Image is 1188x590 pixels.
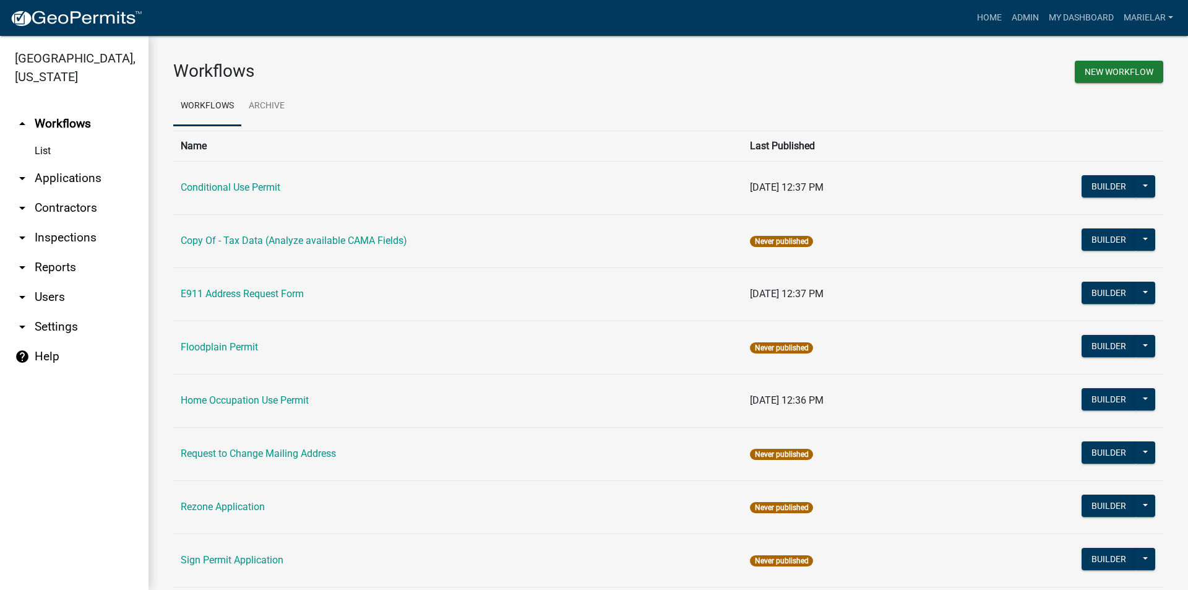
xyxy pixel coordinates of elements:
a: Home Occupation Use Permit [181,394,309,406]
a: Home [972,6,1007,30]
button: Builder [1082,388,1136,410]
button: Builder [1082,548,1136,570]
i: help [15,349,30,364]
span: Never published [750,236,812,247]
i: arrow_drop_down [15,230,30,245]
i: arrow_drop_down [15,260,30,275]
a: Request to Change Mailing Address [181,448,336,459]
span: Never published [750,502,812,513]
span: [DATE] 12:36 PM [750,394,824,406]
span: [DATE] 12:37 PM [750,181,824,193]
span: Never published [750,342,812,354]
a: Conditional Use Permit [181,181,280,193]
a: Rezone Application [181,501,265,513]
i: arrow_drop_down [15,290,30,305]
i: arrow_drop_down [15,319,30,334]
i: arrow_drop_up [15,116,30,131]
span: [DATE] 12:37 PM [750,288,824,300]
a: marielar [1119,6,1178,30]
a: My Dashboard [1044,6,1119,30]
button: Builder [1082,495,1136,517]
button: Builder [1082,175,1136,197]
button: Builder [1082,282,1136,304]
a: Admin [1007,6,1044,30]
span: Never published [750,555,812,566]
th: Last Published [742,131,951,161]
a: Floodplain Permit [181,341,258,353]
th: Name [173,131,742,161]
i: arrow_drop_down [15,171,30,186]
button: New Workflow [1075,61,1163,83]
button: Builder [1082,335,1136,357]
i: arrow_drop_down [15,201,30,215]
span: Never published [750,449,812,460]
button: Builder [1082,228,1136,251]
a: Copy Of - Tax Data (Analyze available CAMA Fields) [181,235,407,246]
h3: Workflows [173,61,659,82]
a: E911 Address Request Form [181,288,304,300]
a: Sign Permit Application [181,554,283,566]
a: Archive [241,87,292,126]
a: Workflows [173,87,241,126]
button: Builder [1082,441,1136,464]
